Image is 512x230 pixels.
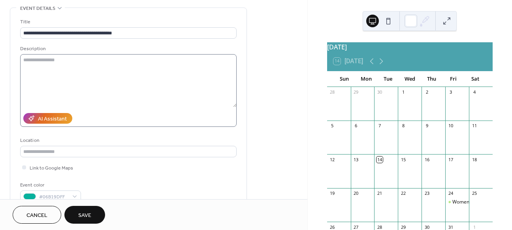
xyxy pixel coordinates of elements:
[448,190,454,196] div: 24
[376,224,382,230] div: 28
[353,224,359,230] div: 27
[471,156,477,162] div: 18
[20,136,235,145] div: Location
[20,45,235,53] div: Description
[400,156,406,162] div: 15
[377,71,399,87] div: Tue
[355,71,377,87] div: Mon
[78,211,91,220] span: Save
[20,18,235,26] div: Title
[424,224,430,230] div: 30
[329,123,335,129] div: 5
[353,123,359,129] div: 6
[13,206,61,224] button: Cancel
[424,190,430,196] div: 23
[448,123,454,129] div: 10
[424,89,430,95] div: 2
[465,71,486,87] div: Sat
[38,115,67,123] div: AI Assistant
[329,190,335,196] div: 19
[421,71,442,87] div: Thu
[445,199,469,205] div: Women-Centred HIV Care Update | BC Sub-Hub KM Event
[400,123,406,129] div: 8
[353,89,359,95] div: 29
[400,190,406,196] div: 22
[329,156,335,162] div: 12
[329,224,335,230] div: 26
[442,71,464,87] div: Fri
[353,156,359,162] div: 13
[23,113,72,124] button: AI Assistant
[39,193,68,201] span: #06B19DFF
[424,156,430,162] div: 16
[471,190,477,196] div: 25
[471,89,477,95] div: 4
[471,123,477,129] div: 11
[26,211,47,220] span: Cancel
[424,123,430,129] div: 9
[333,71,355,87] div: Sun
[20,181,79,189] div: Event color
[353,190,359,196] div: 20
[471,224,477,230] div: 1
[327,42,493,52] div: [DATE]
[448,224,454,230] div: 31
[64,206,105,224] button: Save
[399,71,421,87] div: Wed
[400,89,406,95] div: 1
[376,190,382,196] div: 21
[20,4,55,13] span: Event details
[329,89,335,95] div: 28
[448,156,454,162] div: 17
[376,123,382,129] div: 7
[448,89,454,95] div: 3
[376,156,382,162] div: 14
[30,164,73,172] span: Link to Google Maps
[376,89,382,95] div: 30
[400,224,406,230] div: 29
